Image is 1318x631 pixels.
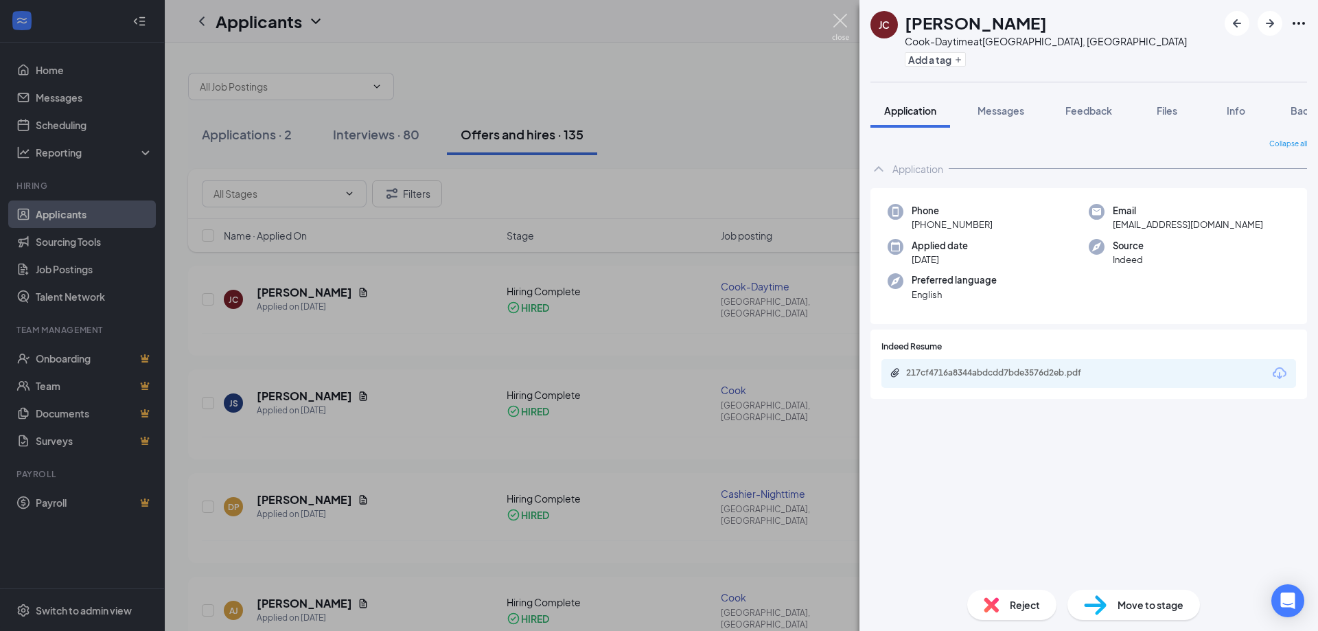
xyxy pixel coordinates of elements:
[890,367,1112,380] a: Paperclip217cf4716a8344abdcdd7bde3576d2eb.pdf
[912,273,997,287] span: Preferred language
[954,56,962,64] svg: Plus
[912,288,997,301] span: English
[892,162,943,176] div: Application
[912,239,968,253] span: Applied date
[1157,104,1177,117] span: Files
[906,367,1098,378] div: 217cf4716a8344abdcdd7bde3576d2eb.pdf
[1010,597,1040,612] span: Reject
[1291,15,1307,32] svg: Ellipses
[905,52,966,67] button: PlusAdd a tag
[1113,218,1263,231] span: [EMAIL_ADDRESS][DOMAIN_NAME]
[884,104,936,117] span: Application
[1113,204,1263,218] span: Email
[1225,11,1249,36] button: ArrowLeftNew
[905,11,1047,34] h1: [PERSON_NAME]
[1065,104,1112,117] span: Feedback
[912,218,993,231] span: [PHONE_NUMBER]
[1271,365,1288,382] svg: Download
[978,104,1024,117] span: Messages
[890,367,901,378] svg: Paperclip
[870,161,887,177] svg: ChevronUp
[879,18,890,32] div: JC
[1227,104,1245,117] span: Info
[912,253,968,266] span: [DATE]
[1229,15,1245,32] svg: ArrowLeftNew
[1262,15,1278,32] svg: ArrowRight
[1258,11,1282,36] button: ArrowRight
[1113,239,1144,253] span: Source
[1118,597,1183,612] span: Move to stage
[912,204,993,218] span: Phone
[905,34,1187,48] div: Cook-Daytime at [GEOGRAPHIC_DATA], [GEOGRAPHIC_DATA]
[1271,584,1304,617] div: Open Intercom Messenger
[1269,139,1307,150] span: Collapse all
[881,341,942,354] span: Indeed Resume
[1113,253,1144,266] span: Indeed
